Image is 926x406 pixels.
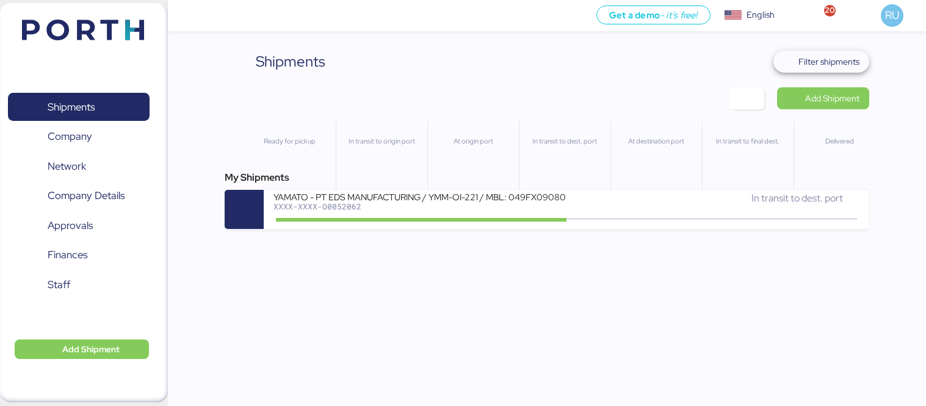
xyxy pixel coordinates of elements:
[15,339,149,359] button: Add Shipment
[8,123,150,151] a: Company
[8,152,150,180] a: Network
[256,51,325,73] div: Shipments
[433,136,513,147] div: At origin port
[885,7,899,23] span: RU
[175,5,196,26] button: Menu
[225,170,869,185] div: My Shipments
[616,136,696,147] div: At destination port
[798,54,859,69] span: Filter shipments
[62,342,120,357] span: Add Shipment
[48,246,87,264] span: Finances
[48,276,70,294] span: Staff
[8,182,150,210] a: Company Details
[524,136,605,147] div: In transit to dest. port
[773,51,869,73] button: Filter shipments
[777,87,869,109] a: Add Shipment
[48,217,93,234] span: Approvals
[707,136,788,147] div: In transit to final dest.
[48,98,95,116] span: Shipments
[48,128,92,145] span: Company
[249,136,330,147] div: Ready for pickup
[799,136,880,147] div: Delivered
[747,9,775,21] div: English
[48,187,125,205] span: Company Details
[805,91,859,106] span: Add Shipment
[8,211,150,239] a: Approvals
[8,241,150,269] a: Finances
[273,191,566,201] div: YAMATO - PT EDS MANUFACTURING / YMM-OI-221 / MBL: 049FX09080 / HBL: YIFFW0163515 / FCL
[341,136,422,147] div: In transit to origin port
[751,192,843,205] span: In transit to dest. port
[48,158,86,175] span: Network
[8,93,150,121] a: Shipments
[8,270,150,299] a: Staff
[273,202,566,211] div: XXXX-XXXX-O0052062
